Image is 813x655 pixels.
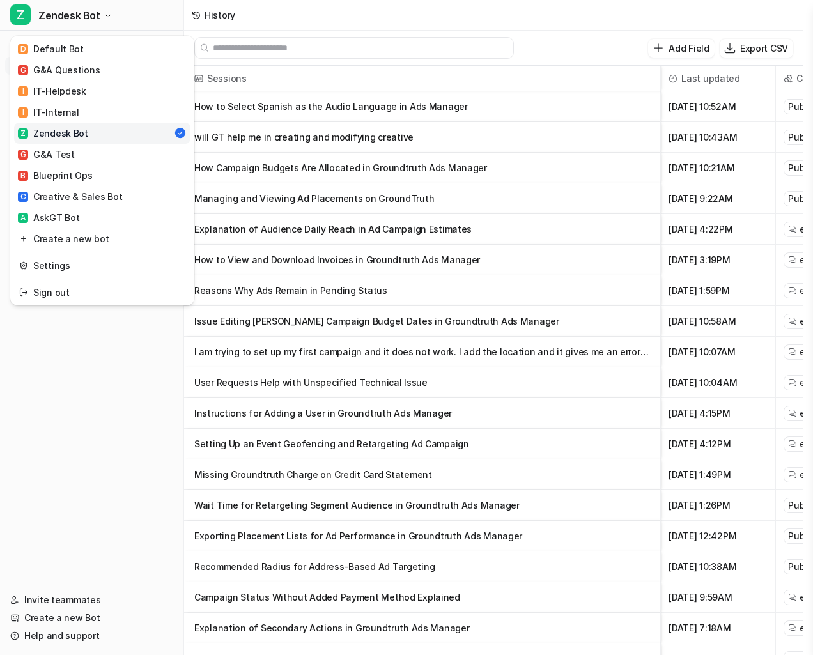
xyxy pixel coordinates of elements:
span: C [18,192,28,202]
a: Create a new bot [14,228,190,249]
img: reset [19,259,28,272]
div: Zendesk Bot [18,127,88,140]
img: reset [19,232,28,245]
div: Blueprint Ops [18,169,92,182]
span: Zendesk Bot [38,6,100,24]
img: reset [19,286,28,299]
div: Default Bot [18,42,84,56]
span: D [18,44,28,54]
span: B [18,171,28,181]
a: Sign out [14,282,190,303]
a: Settings [14,255,190,276]
span: G [18,65,28,75]
div: ZZendesk Bot [10,36,194,305]
span: I [18,86,28,96]
span: Z [18,128,28,139]
div: IT-Helpdesk [18,84,86,98]
span: I [18,107,28,118]
div: Creative & Sales Bot [18,190,122,203]
div: IT-Internal [18,105,79,119]
span: G [18,150,28,160]
div: G&A Questions [18,63,100,77]
span: Z [10,4,31,25]
div: G&A Test [18,148,75,161]
div: AskGT Bot [18,211,79,224]
span: A [18,213,28,223]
